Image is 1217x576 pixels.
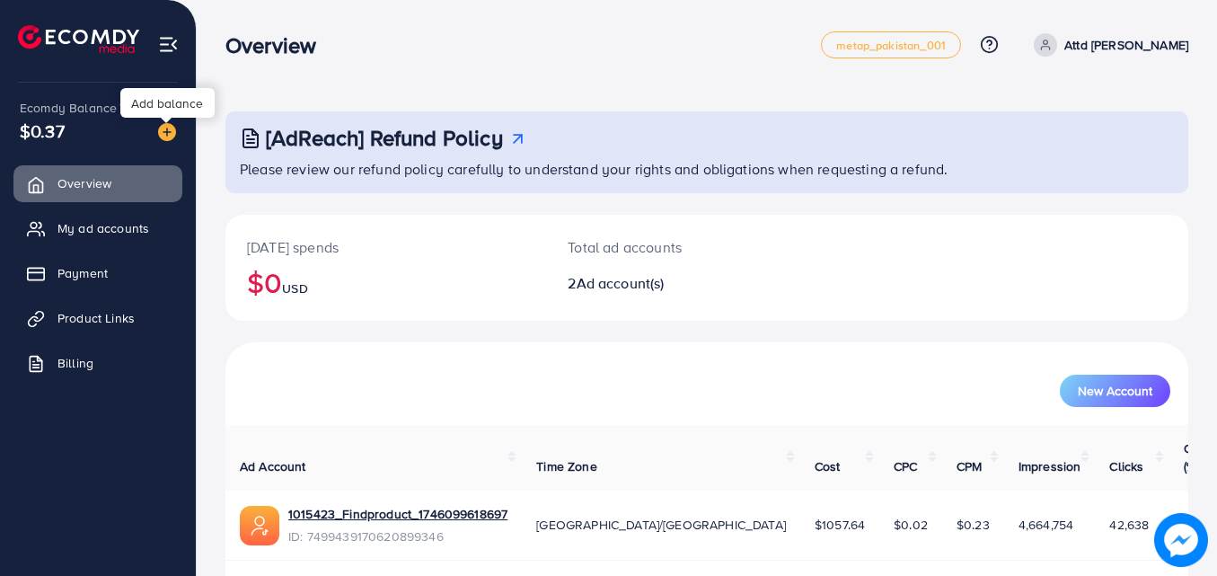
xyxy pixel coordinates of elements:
span: Ecomdy Balance [20,99,117,117]
img: ic-ads-acc.e4c84228.svg [240,506,279,545]
a: Overview [13,165,182,201]
span: Billing [57,354,93,372]
span: Ad Account [240,457,306,475]
h2: $0 [247,265,525,299]
span: Clicks [1109,457,1143,475]
span: 4,664,754 [1019,516,1073,534]
span: Cost [815,457,841,475]
span: [GEOGRAPHIC_DATA]/[GEOGRAPHIC_DATA] [536,516,786,534]
a: Attd [PERSON_NAME] [1027,33,1188,57]
span: Payment [57,264,108,282]
span: USD [282,279,307,297]
h3: [AdReach] Refund Policy [266,125,503,151]
span: $1057.64 [815,516,865,534]
span: $0.23 [957,516,990,534]
span: $0.02 [894,516,928,534]
span: ID: 7499439170620899346 [288,527,507,545]
button: New Account [1060,375,1170,407]
span: CPM [957,457,982,475]
h2: 2 [568,275,765,292]
span: New Account [1078,385,1152,397]
span: Overview [57,174,111,192]
a: Billing [13,345,182,381]
a: metap_pakistan_001 [821,31,961,58]
a: Product Links [13,300,182,336]
p: Attd [PERSON_NAME] [1064,34,1188,56]
span: Ad account(s) [577,273,665,293]
a: Payment [13,255,182,291]
div: Add balance [120,88,215,118]
p: Total ad accounts [568,236,765,258]
a: My ad accounts [13,210,182,246]
img: image [158,123,176,141]
img: logo [18,25,139,53]
span: metap_pakistan_001 [836,40,946,51]
span: CPC [894,457,917,475]
img: image [1154,513,1208,567]
span: Product Links [57,309,135,327]
img: menu [158,34,179,55]
span: $0.37 [20,118,65,144]
span: Impression [1019,457,1081,475]
h3: Overview [225,32,331,58]
span: 42,638 [1109,516,1149,534]
span: Time Zone [536,457,596,475]
span: My ad accounts [57,219,149,237]
p: [DATE] spends [247,236,525,258]
span: CTR (%) [1184,439,1207,475]
a: 1015423_Findproduct_1746099618697 [288,505,507,523]
p: Please review our refund policy carefully to understand your rights and obligations when requesti... [240,158,1177,180]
